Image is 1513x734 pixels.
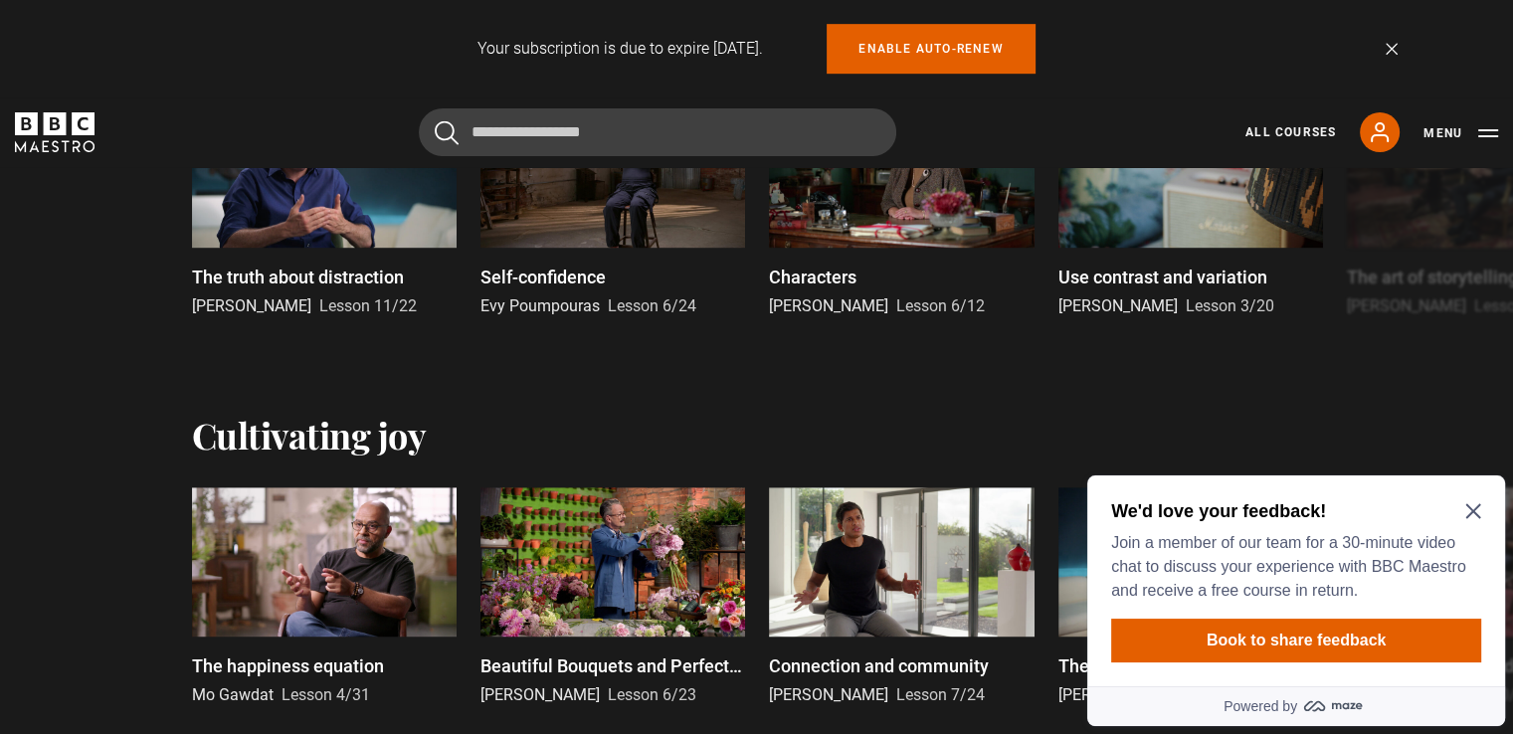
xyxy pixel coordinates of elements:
button: Toggle navigation [1423,123,1498,143]
button: Book to share feedback [32,151,402,195]
p: The truth about distraction [192,264,404,290]
a: The happiness equation Mo Gawdat Lesson 4/31 [192,487,457,707]
button: Close Maze Prompt [386,36,402,52]
span: Lesson 6/12 [896,296,985,315]
span: Lesson 4/31 [282,685,370,704]
p: Your subscription is due to expire [DATE]. [477,37,763,61]
input: Search [419,108,896,156]
span: [PERSON_NAME] [1058,296,1178,315]
p: Characters [769,264,856,290]
p: Self-confidence [480,264,606,290]
p: Use contrast and variation [1058,264,1267,290]
button: Submit the search query [435,120,459,145]
a: Characters [PERSON_NAME] Lesson 6/12 [769,98,1034,318]
h2: Cultivating joy [192,414,427,456]
h2: We'd love your feedback! [32,32,394,56]
span: [PERSON_NAME] [1347,296,1466,315]
span: Evy Poumpouras [480,296,600,315]
span: Lesson 7/24 [896,685,985,704]
p: Join a member of our team for a 30-minute video chat to discuss your experience with BBC Maestro ... [32,64,394,135]
span: [PERSON_NAME] [1058,685,1178,704]
a: Enable auto-renew [827,24,1035,74]
span: Lesson 11/22 [319,296,417,315]
svg: BBC Maestro [15,112,95,152]
p: The happiness equation [192,652,384,679]
p: Connection and community [769,652,989,679]
p: Beautiful Bouquets and Perfect Posies [480,652,745,679]
span: Mo Gawdat [192,685,274,704]
div: Optional study invitation [8,8,426,259]
a: Self-confidence Evy Poumpouras Lesson 6/24 [480,98,745,318]
span: [PERSON_NAME] [769,296,888,315]
p: The art of making decisions and the joy of missing out [1058,652,1323,679]
span: [PERSON_NAME] [480,685,600,704]
span: [PERSON_NAME] [769,685,888,704]
span: [PERSON_NAME] [192,296,311,315]
a: The truth about distraction [PERSON_NAME] Lesson 11/22 [192,98,457,318]
a: All Courses [1245,123,1336,141]
span: Lesson 3/20 [1186,296,1274,315]
span: Lesson 6/23 [608,685,696,704]
a: The art of making decisions and the joy of missing out [PERSON_NAME] Lesson 9/22 [1058,487,1323,707]
a: Powered by maze [8,219,426,259]
span: Lesson 6/24 [608,296,696,315]
a: Use contrast and variation [PERSON_NAME] Lesson 3/20 [1058,98,1323,318]
a: Beautiful Bouquets and Perfect Posies [PERSON_NAME] Lesson 6/23 [480,487,745,707]
a: Connection and community [PERSON_NAME] Lesson 7/24 [769,487,1034,707]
